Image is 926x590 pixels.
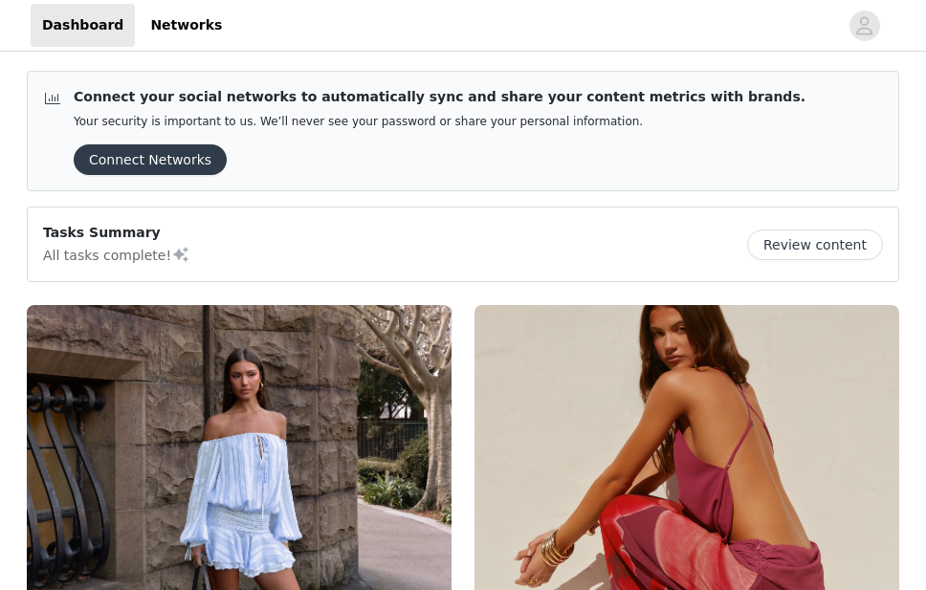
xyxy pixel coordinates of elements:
[747,229,883,260] button: Review content
[855,11,873,41] div: avatar
[74,87,805,107] p: Connect your social networks to automatically sync and share your content metrics with brands.
[43,223,190,243] p: Tasks Summary
[74,144,227,175] button: Connect Networks
[43,243,190,266] p: All tasks complete!
[139,4,233,47] a: Networks
[31,4,135,47] a: Dashboard
[74,115,805,129] p: Your security is important to us. We’ll never see your password or share your personal information.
